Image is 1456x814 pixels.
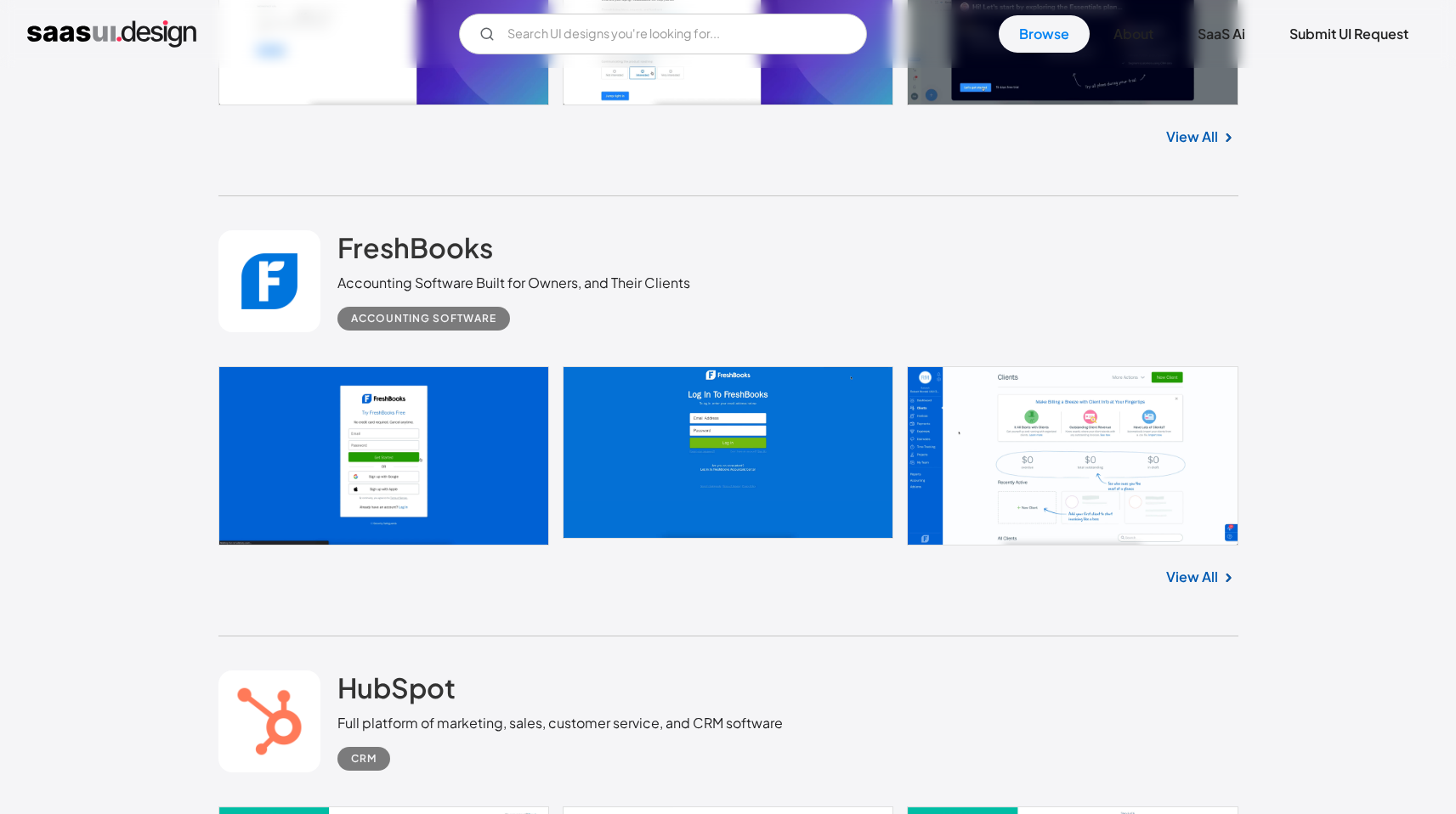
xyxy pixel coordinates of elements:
[337,670,456,713] a: HubSpot
[337,670,456,704] h2: HubSpot
[459,14,867,54] input: Search UI designs you're looking for...
[337,273,690,293] div: Accounting Software Built for Owners, and Their Clients
[1093,15,1174,53] a: About
[337,713,783,733] div: Full platform of marketing, sales, customer service, and CRM software
[351,749,377,769] div: CRM
[337,230,493,273] a: FreshBooks
[999,15,1090,53] a: Browse
[1166,127,1218,147] a: View All
[337,230,493,264] h2: FreshBooks
[1177,15,1266,53] a: SaaS Ai
[1269,15,1429,53] a: Submit UI Request
[27,20,196,48] a: home
[459,14,867,54] form: Email Form
[351,308,496,329] div: Accounting Software
[1166,567,1218,587] a: View All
